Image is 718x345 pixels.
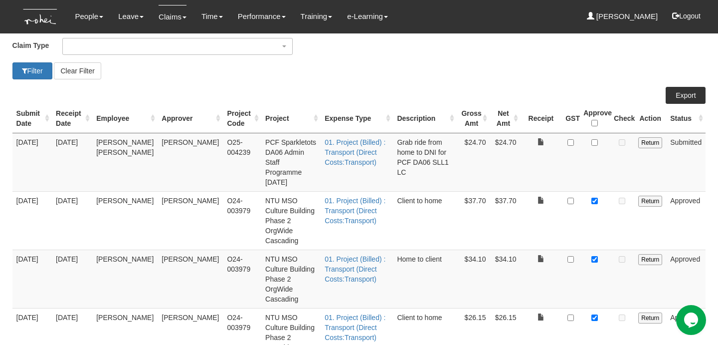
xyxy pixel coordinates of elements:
[223,104,261,133] th: Project Code : activate to sort column ascending
[325,314,385,342] a: 01. Project (Billed) : Transport (Direct Costs:Transport)
[52,191,92,250] td: [DATE]
[158,104,223,133] th: Approver : activate to sort column ascending
[52,250,92,308] td: [DATE]
[490,104,520,133] th: Net Amt : activate to sort column ascending
[347,5,388,28] a: e-Learning
[223,133,261,191] td: O25-004239
[12,62,52,79] button: Filter
[12,191,52,250] td: [DATE]
[676,305,708,335] iframe: chat widget
[118,5,144,28] a: Leave
[638,254,662,265] input: Return
[12,38,62,52] label: Claim Type
[261,191,321,250] td: NTU MSO Culture Building Phase 2 OrgWide Cascading
[634,104,666,133] th: Action
[12,104,52,133] th: Submit Date : activate to sort column ascending
[457,250,490,308] td: $34.10
[665,4,708,28] button: Logout
[223,191,261,250] td: O24-003979
[393,133,456,191] td: Grab ride from home to DNI for PCF DA06 SLL1 LC
[325,255,385,283] a: 01. Project (Billed) : Transport (Direct Costs:Transport)
[638,137,662,148] input: Return
[158,133,223,191] td: [PERSON_NAME]
[261,133,321,191] td: PCF Sparkletots DA06 Admin Staff Programme [DATE]
[521,104,562,133] th: Receipt
[393,191,456,250] td: Client to home
[666,87,706,104] a: Export
[490,133,520,191] td: $24.70
[393,250,456,308] td: Home to client
[201,5,223,28] a: Time
[457,104,490,133] th: Gross Amt : activate to sort column ascending
[159,5,186,28] a: Claims
[75,5,103,28] a: People
[223,250,261,308] td: O24-003979
[490,250,520,308] td: $34.10
[666,250,706,308] td: Approved
[12,250,52,308] td: [DATE]
[52,133,92,191] td: [DATE]
[457,133,490,191] td: $24.70
[301,5,333,28] a: Training
[238,5,286,28] a: Performance
[92,250,158,308] td: [PERSON_NAME]
[321,104,393,133] th: Expense Type : activate to sort column ascending
[92,191,158,250] td: [PERSON_NAME]
[158,250,223,308] td: [PERSON_NAME]
[561,104,579,133] th: GST
[12,133,52,191] td: [DATE]
[666,191,706,250] td: Approved
[666,104,706,133] th: Status : activate to sort column ascending
[610,104,634,133] th: Check
[325,197,385,225] a: 01. Project (Billed) : Transport (Direct Costs:Transport)
[638,196,662,207] input: Return
[325,138,385,166] a: 01. Project (Billed) : Transport (Direct Costs:Transport)
[393,104,456,133] th: Description : activate to sort column ascending
[261,104,321,133] th: Project : activate to sort column ascending
[666,133,706,191] td: Submitted
[457,191,490,250] td: $37.70
[52,104,92,133] th: Receipt Date : activate to sort column ascending
[92,104,158,133] th: Employee : activate to sort column ascending
[92,133,158,191] td: [PERSON_NAME] [PERSON_NAME]
[638,313,662,324] input: Return
[261,250,321,308] td: NTU MSO Culture Building Phase 2 OrgWide Cascading
[54,62,101,79] button: Clear Filter
[158,191,223,250] td: [PERSON_NAME]
[587,5,658,28] a: [PERSON_NAME]
[579,104,610,133] th: Approve
[490,191,520,250] td: $37.70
